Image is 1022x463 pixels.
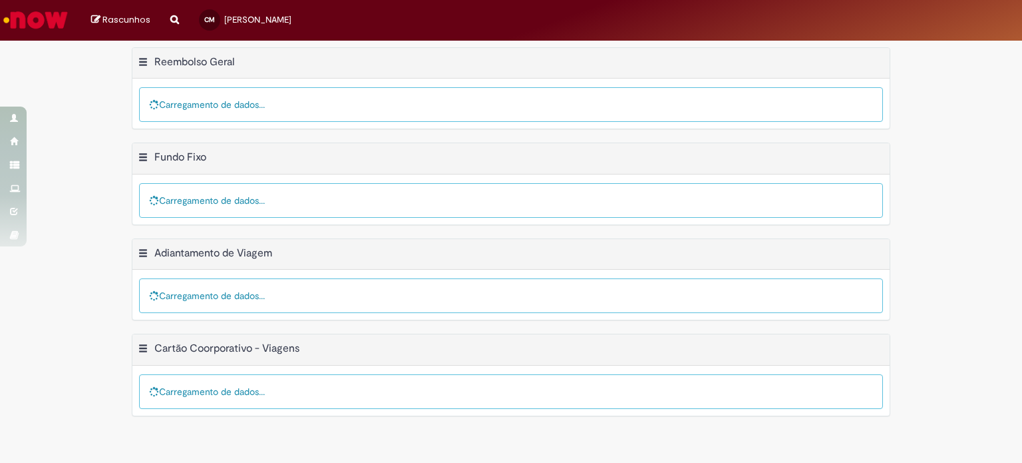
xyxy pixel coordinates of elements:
img: ServiceNow [1,7,70,33]
a: Rascunhos [91,14,150,27]
h2: Reembolso Geral [154,55,235,69]
span: [PERSON_NAME] [224,14,291,25]
button: Cartão Coorporativo - Viagens Menu de contexto [138,342,148,359]
div: Carregamento de dados... [139,278,883,313]
h2: Cartão Coorporativo - Viagens [154,342,299,356]
h2: Fundo Fixo [154,151,206,164]
div: Carregamento de dados... [139,374,883,409]
span: Rascunhos [102,13,150,26]
button: Adiantamento de Viagem Menu de contexto [138,246,148,264]
h2: Adiantamento de Viagem [154,246,272,260]
div: Carregamento de dados... [139,183,883,218]
button: Fundo Fixo Menu de contexto [138,151,148,168]
span: CM [204,15,215,24]
div: Carregamento de dados... [139,87,883,122]
button: Reembolso Geral Menu de contexto [138,55,148,73]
